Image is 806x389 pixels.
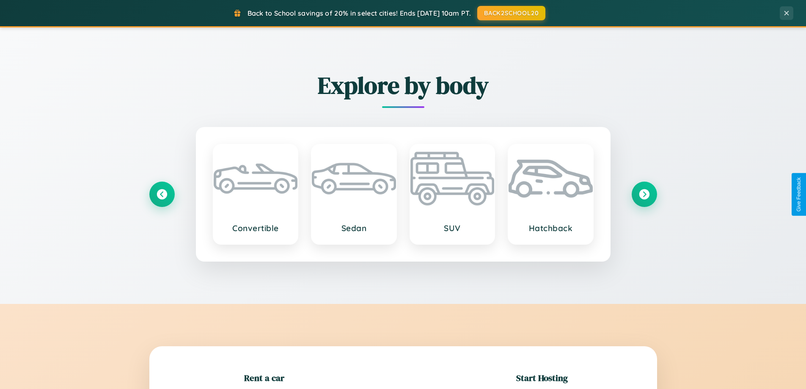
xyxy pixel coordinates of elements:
button: BACK2SCHOOL20 [477,6,545,20]
h2: Rent a car [244,372,284,384]
h3: Hatchback [517,223,584,233]
h3: Sedan [320,223,388,233]
h2: Start Hosting [516,372,568,384]
h2: Explore by body [149,69,657,102]
h3: SUV [419,223,486,233]
div: Give Feedback [796,177,802,212]
span: Back to School savings of 20% in select cities! Ends [DATE] 10am PT. [248,9,471,17]
h3: Convertible [222,223,289,233]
